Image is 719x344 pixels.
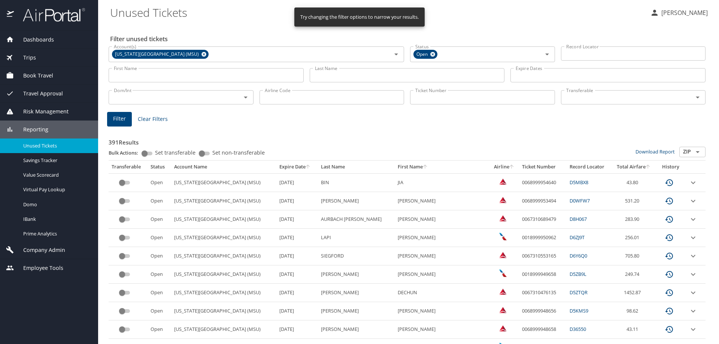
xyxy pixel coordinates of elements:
span: Trips [14,54,36,62]
td: 0068999953494 [519,192,567,210]
td: 0018999949658 [519,265,567,284]
img: Delta Airlines [499,325,507,332]
button: Open [240,92,251,103]
th: Status [148,161,171,173]
td: [DATE] [276,247,318,265]
td: [PERSON_NAME] [318,265,395,284]
button: Open [692,92,703,103]
td: [PERSON_NAME] [318,302,395,320]
th: Record Locator [567,161,612,173]
span: Domo [23,201,89,208]
p: Bulk Actions: [109,149,144,156]
span: Unused Tickets [23,142,89,149]
td: SIEGFORD [318,247,395,265]
a: D6Y6Q0 [570,252,587,259]
td: 705.80 [612,247,656,265]
button: [PERSON_NAME] [647,6,711,19]
td: [US_STATE][GEOGRAPHIC_DATA] (MSU) [171,247,277,265]
span: Open [413,51,432,58]
button: sort [509,165,515,170]
button: expand row [689,197,698,206]
button: expand row [689,233,698,242]
th: Total Airfare [612,161,656,173]
th: First Name [395,161,489,173]
td: AURBACH [PERSON_NAME] [318,210,395,229]
h1: Unused Tickets [110,1,644,24]
span: IBank [23,216,89,223]
span: Risk Management [14,107,69,116]
span: Virtual Pay Lookup [23,186,89,193]
th: Expire Date [276,161,318,173]
td: [DATE] [276,192,318,210]
span: Savings Tracker [23,157,89,164]
a: D5ZB9L [570,271,586,277]
div: Transferable [112,164,145,170]
td: JIA [395,173,489,192]
img: Delta Airlines [499,178,507,185]
button: sort [306,165,311,170]
td: Open [148,173,171,192]
td: [US_STATE][GEOGRAPHIC_DATA] (MSU) [171,173,277,192]
td: [PERSON_NAME] [318,192,395,210]
a: D36550 [570,326,586,332]
img: American Airlines [499,270,507,277]
td: [DATE] [276,173,318,192]
a: D6ZJ9T [570,234,585,241]
td: Open [148,320,171,339]
button: expand row [689,252,698,261]
td: [DATE] [276,302,318,320]
td: LAPI [318,229,395,247]
td: [US_STATE][GEOGRAPHIC_DATA] (MSU) [171,210,277,229]
td: [PERSON_NAME] [318,320,395,339]
span: Set transferable [155,150,195,155]
span: Clear Filters [138,115,168,124]
a: D5KMS9 [570,307,588,314]
span: Employee Tools [14,264,63,272]
th: Last Name [318,161,395,173]
img: Delta Airlines [499,306,507,314]
td: DECHUN [395,284,489,302]
td: 0067310553165 [519,247,567,265]
button: expand row [689,325,698,334]
td: [US_STATE][GEOGRAPHIC_DATA] (MSU) [171,265,277,284]
button: expand row [689,270,698,279]
td: 0018999950962 [519,229,567,247]
th: Airline [489,161,519,173]
td: 0067310689479 [519,210,567,229]
td: Open [148,247,171,265]
span: Book Travel [14,71,53,80]
td: [PERSON_NAME] [395,192,489,210]
span: Dashboards [14,36,54,44]
img: airportal-logo.png [15,7,85,22]
button: expand row [689,307,698,316]
td: [DATE] [276,210,318,229]
button: Open [692,147,703,157]
td: 43.11 [612,320,656,339]
img: Delta Airlines [499,288,507,295]
a: D8H067 [570,216,587,222]
td: [PERSON_NAME] [318,284,395,302]
span: Reporting [14,125,48,134]
a: D0WFW7 [570,197,590,204]
td: [US_STATE][GEOGRAPHIC_DATA] (MSU) [171,284,277,302]
a: D5MBX8 [570,179,588,186]
td: Open [148,302,171,320]
a: Download Report [635,148,675,155]
span: Filter [113,114,126,124]
th: Account Name [171,161,277,173]
h3: 391 Results [109,134,706,147]
td: 1452.87 [612,284,656,302]
td: 0068999948656 [519,302,567,320]
td: [US_STATE][GEOGRAPHIC_DATA] (MSU) [171,320,277,339]
td: [DATE] [276,320,318,339]
th: History [656,161,686,173]
td: [DATE] [276,284,318,302]
td: BIN [318,173,395,192]
span: [US_STATE][GEOGRAPHIC_DATA] (MSU) [112,51,203,58]
th: Ticket Number [519,161,567,173]
span: Travel Approval [14,89,63,98]
div: Open [413,50,437,59]
span: Company Admin [14,246,65,254]
td: [PERSON_NAME] [395,320,489,339]
td: Open [148,265,171,284]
